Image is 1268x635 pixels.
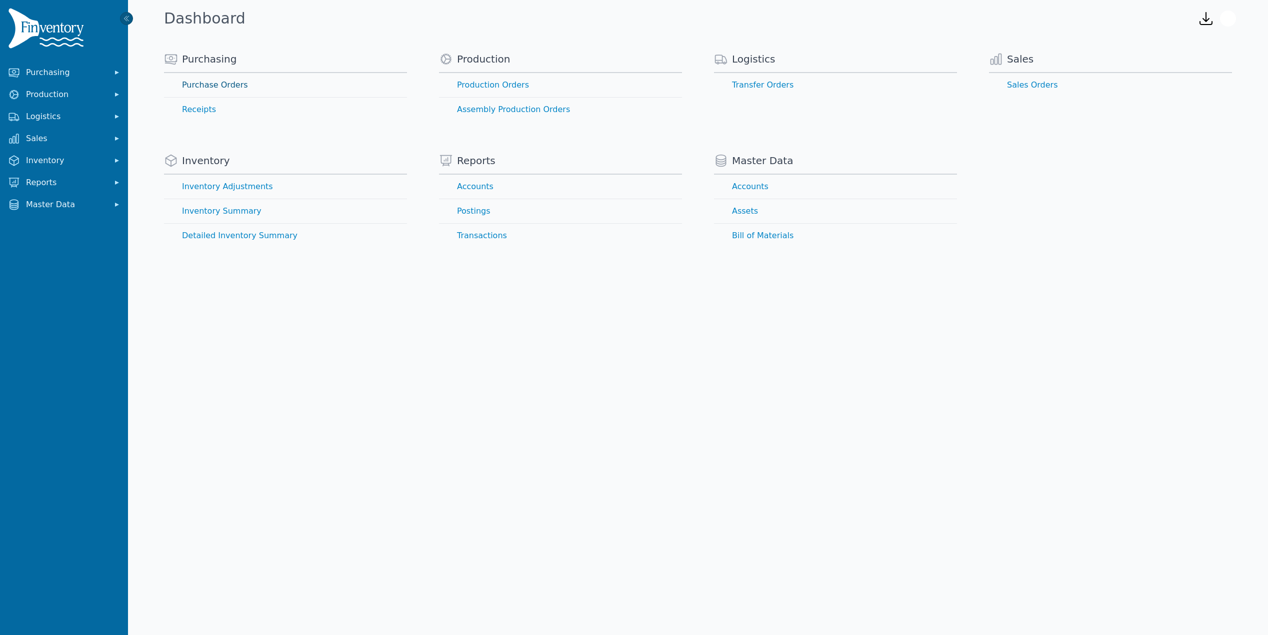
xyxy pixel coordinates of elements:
a: Assembly Production Orders [439,98,682,122]
span: Inventory [182,154,230,168]
a: Transfer Orders [714,73,957,97]
span: Sales [26,133,106,145]
a: Accounts [439,175,682,199]
span: Reports [26,177,106,189]
span: Sales [1007,52,1033,66]
a: Transactions [439,224,682,248]
span: Reports [457,154,495,168]
h1: Dashboard [164,10,245,28]
a: Postings [439,199,682,223]
span: Logistics [26,111,106,123]
a: Accounts [714,175,957,199]
img: Sera Wheeler [1220,11,1236,27]
a: Assets [714,199,957,223]
button: Reports [4,173,124,193]
span: Purchasing [26,67,106,79]
button: Logistics [4,107,124,127]
button: Master Data [4,195,124,215]
a: Inventory Summary [164,199,407,223]
span: Production [457,52,510,66]
button: Purchasing [4,63,124,83]
span: Purchasing [182,52,236,66]
button: Production [4,85,124,105]
span: Master Data [732,154,793,168]
a: Production Orders [439,73,682,97]
img: Finventory [8,8,88,53]
button: Sales [4,129,124,149]
span: Inventory [26,155,106,167]
span: Master Data [26,199,106,211]
span: Logistics [732,52,775,66]
a: Receipts [164,98,407,122]
a: Purchase Orders [164,73,407,97]
a: Sales Orders [989,73,1232,97]
a: Detailed Inventory Summary [164,224,407,248]
button: Inventory [4,151,124,171]
a: Bill of Materials [714,224,957,248]
a: Inventory Adjustments [164,175,407,199]
span: Production [26,89,106,101]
